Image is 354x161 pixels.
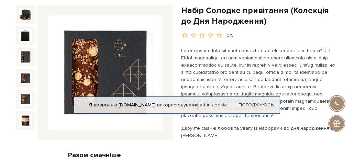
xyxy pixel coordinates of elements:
img: Набір Солодке привітання (Колекція до Дня Народження) [19,114,32,127]
a: Погоджуюсь [239,102,274,108]
img: Набір Солодке привітання (Колекція до Дня Народження) [19,93,32,106]
p: Lorem ipsum dolo sitamet consectetu ad eli seddoeiusm te inci? Ut l Etdol magnaaliqu, en adm veni... [181,47,338,119]
img: Набір Солодке привітання (Колекція до Дня Народження) [19,72,32,85]
div: Я дозволяю [DOMAIN_NAME] використовувати [74,102,280,108]
div: 5/5 [227,32,234,39]
img: Набір Солодке привітання (Колекція до Дня Народження) [19,50,32,64]
div: Разом смачніше [16,151,173,160]
p: Даруйте смачні любов та увагу із наборами до дня народження від [PERSON_NAME]! [181,125,338,139]
a: файли cookie [196,102,227,108]
h1: Набір Солодке привітання (Колекція до Дня Народження) [181,5,338,26]
img: Набір Солодке привітання (Колекція до Дня Народження) [19,29,32,42]
img: Набір Солодке привітання (Колекція до Дня Народження) [48,15,163,130]
img: Набір Солодке привітання (Колекція до Дня Народження) [19,8,32,21]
